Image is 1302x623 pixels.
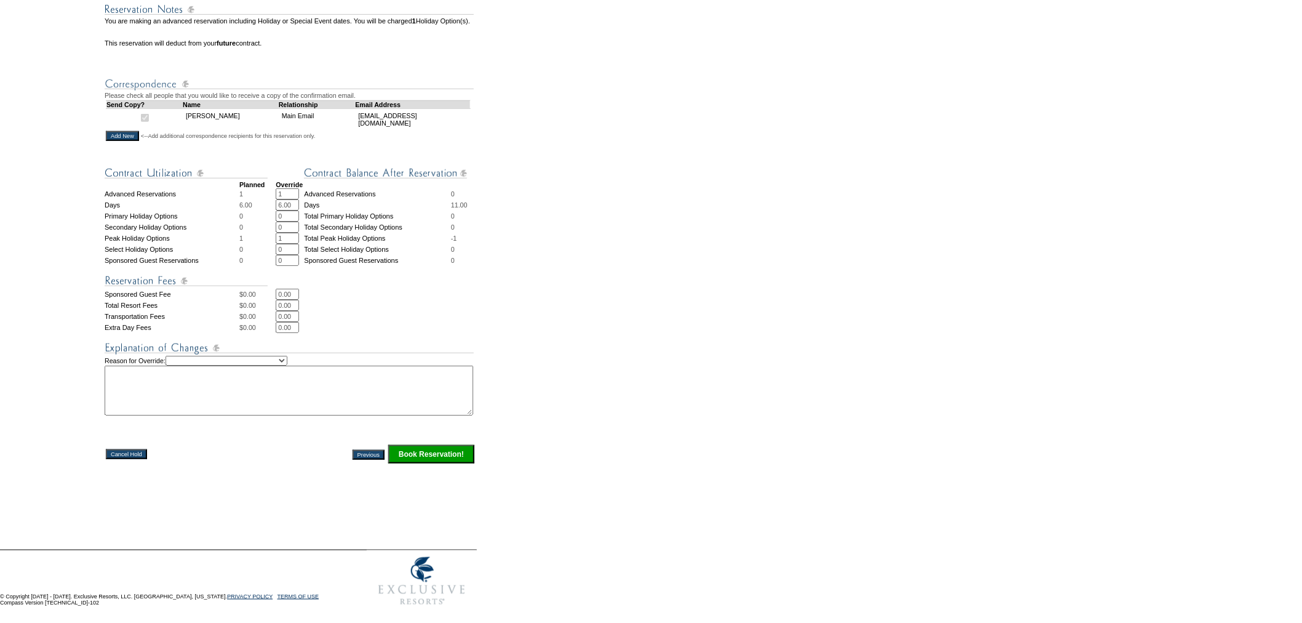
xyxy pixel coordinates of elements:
span: 1 [239,235,243,242]
img: Reservation Notes [105,2,474,17]
a: PRIVACY POLICY [227,593,273,600]
td: [PERSON_NAME] [183,108,279,130]
span: 0.00 [243,302,256,309]
span: 0 [451,223,455,231]
td: Sponsored Guest Reservations [304,255,451,266]
td: Peak Holiday Options [105,233,239,244]
td: Sponsored Guest Fee [105,289,239,300]
b: future [217,39,236,47]
td: Secondary Holiday Options [105,222,239,233]
td: Relationship [279,100,356,108]
strong: Override [276,181,303,188]
td: $ [239,289,276,300]
span: 0 [451,212,455,220]
td: You are making an advanced reservation including Holiday or Special Event dates. You will be char... [105,17,476,32]
td: $ [239,322,276,333]
span: 6.00 [239,201,252,209]
td: Total Resort Fees [105,300,239,311]
span: 0 [451,257,455,264]
td: Send Copy? [106,100,183,108]
td: Reason for Override: [105,356,476,416]
td: [EMAIL_ADDRESS][DOMAIN_NAME] [355,108,470,130]
td: Total Select Holiday Options [304,244,451,255]
td: Total Primary Holiday Options [304,211,451,222]
td: This reservation will deduct from your contract. [105,39,476,47]
strong: Planned [239,181,265,188]
td: Advanced Reservations [105,188,239,199]
span: 0 [451,190,455,198]
span: 0 [239,223,243,231]
input: Cancel Hold [106,449,147,459]
img: Contract Balance After Reservation [304,166,467,181]
span: 0.00 [243,313,256,320]
td: Extra Day Fees [105,322,239,333]
input: Click this button to finalize your reservation. [388,445,474,464]
input: Previous [353,450,385,460]
span: -1 [451,235,457,242]
span: 1 [239,190,243,198]
td: Days [304,199,451,211]
td: Advanced Reservations [304,188,451,199]
b: 1 [412,17,416,25]
img: Exclusive Resorts [367,550,477,612]
td: Transportation Fees [105,311,239,322]
td: Main Email [279,108,356,130]
a: TERMS OF USE [278,593,319,600]
span: 0.00 [243,291,256,298]
img: Reservation Fees [105,273,268,289]
td: Select Holiday Options [105,244,239,255]
span: 0 [451,246,455,253]
span: 0 [239,257,243,264]
span: 0.00 [243,324,256,331]
span: <--Add additional correspondence recipients for this reservation only. [141,132,316,140]
span: 11.00 [451,201,468,209]
span: Please check all people that you would like to receive a copy of the confirmation email. [105,92,356,99]
td: Total Peak Holiday Options [304,233,451,244]
span: 0 [239,246,243,253]
input: Add New [106,131,139,141]
td: Primary Holiday Options [105,211,239,222]
td: Total Secondary Holiday Options [304,222,451,233]
td: Name [183,100,279,108]
span: 0 [239,212,243,220]
img: Explanation of Changes [105,340,474,356]
td: $ [239,311,276,322]
td: Days [105,199,239,211]
img: Contract Utilization [105,166,268,181]
td: $ [239,300,276,311]
td: Email Address [355,100,470,108]
td: Sponsored Guest Reservations [105,255,239,266]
